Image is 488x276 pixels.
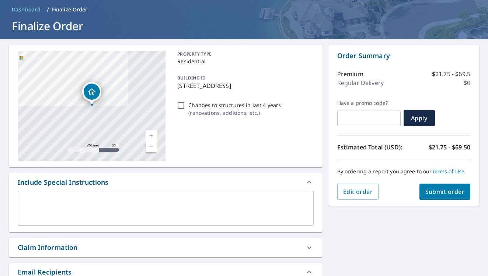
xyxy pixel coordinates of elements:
[409,114,429,122] span: Apply
[337,78,384,87] p: Regular Delivery
[425,188,465,196] span: Submit order
[82,82,101,105] div: Dropped pin, building 1, Residential property, 1531 Providence Rd Towson, MD 21286
[9,238,323,257] div: Claim Information
[337,168,470,175] p: By ordering a report you agree to our
[337,143,404,152] p: Estimated Total (USD):
[188,101,281,109] p: Changes to structures in last 4 years
[464,78,470,87] p: $0
[404,110,435,126] button: Apply
[337,184,379,200] button: Edit order
[337,70,363,78] p: Premium
[419,184,471,200] button: Submit order
[337,100,401,106] label: Have a promo code?
[12,6,41,13] span: Dashboard
[9,4,479,15] nav: breadcrumb
[18,177,108,187] div: Include Special Instructions
[177,57,310,65] p: Residential
[177,75,206,81] p: BUILDING ID
[432,70,470,78] p: $21.75 - $69.5
[47,5,49,14] li: /
[429,143,470,152] p: $21.75 - $69.50
[188,109,281,117] p: ( renovations, additions, etc. )
[9,4,44,15] a: Dashboard
[52,6,88,13] p: Finalize Order
[9,18,479,33] h1: Finalize Order
[9,173,323,191] div: Include Special Instructions
[146,141,157,152] a: Current Level 17, Zoom Out
[343,188,373,196] span: Edit order
[18,243,78,252] div: Claim Information
[146,130,157,141] a: Current Level 17, Zoom In
[177,81,310,90] p: [STREET_ADDRESS]
[337,51,470,61] p: Order Summary
[177,51,310,57] p: PROPERTY TYPE
[432,168,465,175] a: Terms of Use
